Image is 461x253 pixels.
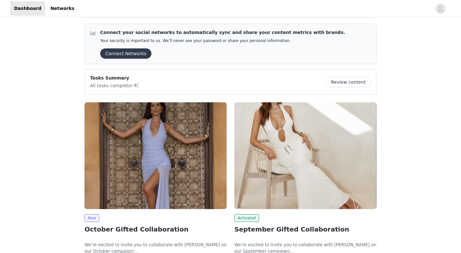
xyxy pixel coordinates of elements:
button: Review content [326,77,371,87]
img: Peppermayo EU [234,102,376,209]
div: avatar [437,4,443,14]
a: Networks [46,1,78,16]
p: All tasks complete! [90,81,139,89]
p: Your security is important to us. We’ll never see your password or share your personal information. [100,38,345,43]
button: Connect Networks [100,48,151,59]
a: Dashboard [10,1,45,16]
p: Connect your social networks to automatically sync and share your content metrics with brands. [100,29,345,36]
h2: October Gifted Collaboration [85,224,227,234]
span: Activated [234,214,259,222]
img: Peppermayo EU [85,102,227,209]
p: Tasks Summary [90,75,139,81]
span: New [85,214,99,222]
h2: September Gifted Collaboration [234,224,376,234]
